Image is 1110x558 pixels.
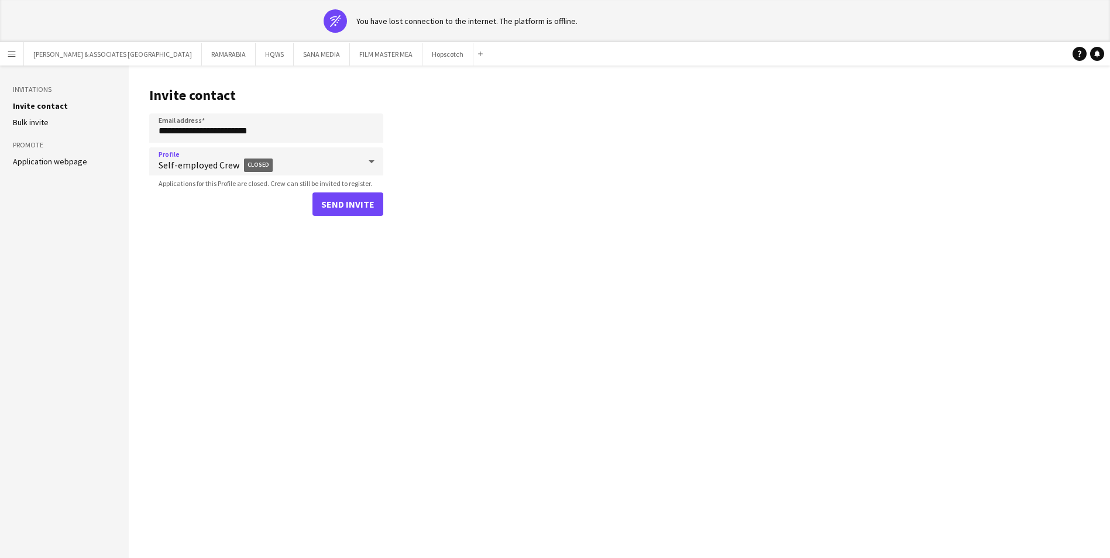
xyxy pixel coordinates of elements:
button: [PERSON_NAME] & ASSOCIATES [GEOGRAPHIC_DATA] [24,43,202,66]
span: Self-employed Crew [159,151,360,179]
span: Applications for this Profile are closed. Crew can still be invited to register. [149,179,382,188]
h1: Invite contact [149,87,383,104]
button: Hopscotch [422,43,473,66]
button: RAMARABIA [202,43,256,66]
div: You have lost connection to the internet. The platform is offline. [356,16,578,26]
button: SANA MEDIA [294,43,350,66]
button: Send invite [312,192,383,216]
span: Closed [244,159,273,172]
a: Invite contact [13,101,68,111]
h3: Invitations [13,84,116,95]
h3: Promote [13,140,116,150]
button: FILM MASTER MEA [350,43,422,66]
button: HQWS [256,43,294,66]
a: Bulk invite [13,117,49,128]
a: Application webpage [13,156,87,167]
